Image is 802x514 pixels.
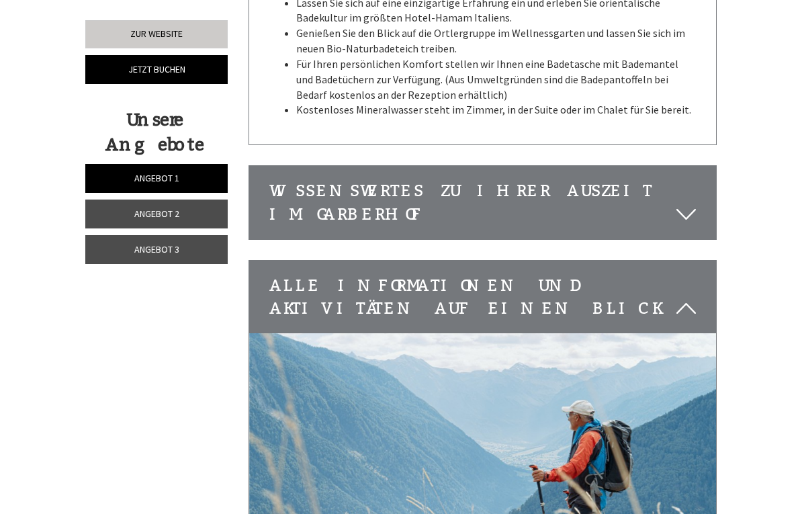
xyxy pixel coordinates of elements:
[296,56,697,103] li: Für Ihren persönlichen Komfort stellen wir Ihnen eine Badetasche mit Bademantel und Badetüchern z...
[134,172,179,184] span: Angebot 1
[85,108,224,157] div: Unsere Angebote
[296,102,697,118] li: Kostenloses Mineralwasser steht im Zimmer, in der Suite oder im Chalet für Sie bereit.
[296,26,697,56] li: Genießen Sie den Blick auf die Ortlergruppe im Wellnessgarten und lassen Sie sich im neuen Bio-Na...
[134,208,179,220] span: Angebot 2
[134,243,179,255] span: Angebot 3
[85,55,228,84] a: Jetzt buchen
[85,20,228,48] a: Zur Website
[249,261,717,334] div: Alle Informationen und Aktivitäten auf einen Blick
[249,166,717,239] div: Wissenswertes zu Ihrer Auszeit im Garberhof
